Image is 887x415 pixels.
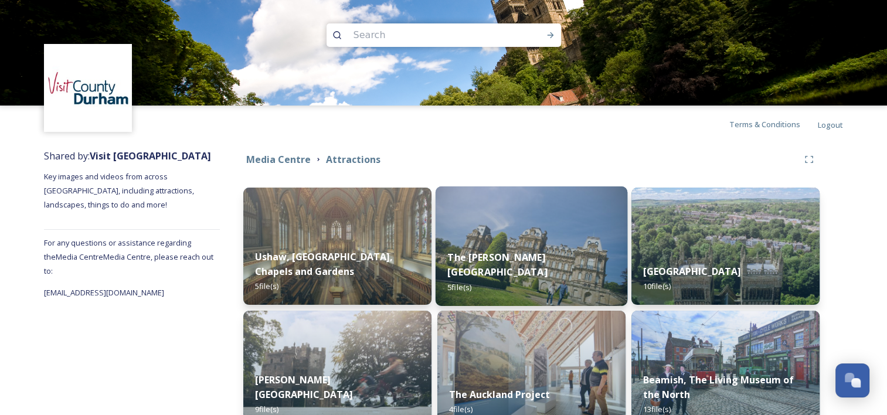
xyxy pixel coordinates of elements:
[643,265,741,278] strong: [GEOGRAPHIC_DATA]
[643,404,671,414] span: 13 file(s)
[449,404,473,414] span: 4 file(s)
[643,373,794,401] strong: Beamish, The Living Museum of the North
[348,22,508,48] input: Search
[246,153,311,166] strong: Media Centre
[255,250,393,278] strong: Ushaw, [GEOGRAPHIC_DATA], Chapels and Gardens
[729,119,800,130] span: Terms & Conditions
[44,149,211,162] span: Shared by:
[255,281,278,291] span: 5 file(s)
[631,188,820,305] img: Durham%2520City%2520SAN%2520%281%29.jpg
[44,171,196,210] span: Key images and videos from across [GEOGRAPHIC_DATA], including attractions, landscapes, things to...
[447,250,547,278] strong: The [PERSON_NAME][GEOGRAPHIC_DATA]
[447,281,471,292] span: 5 file(s)
[326,153,380,166] strong: Attractions
[643,281,671,291] span: 10 file(s)
[46,46,131,131] img: 1680077135441.jpeg
[44,287,164,298] span: [EMAIL_ADDRESS][DOMAIN_NAME]
[90,149,211,162] strong: Visit [GEOGRAPHIC_DATA]
[243,188,431,305] img: Ushaw_2024_VCD%2520%252826%2529.jpg
[436,186,627,306] img: The%2520Bowes%2520Museum%2520%2810%29.jpg
[818,120,843,130] span: Logout
[255,373,353,401] strong: [PERSON_NAME][GEOGRAPHIC_DATA]
[729,117,818,131] a: Terms & Conditions
[835,363,869,397] button: Open Chat
[255,404,278,414] span: 9 file(s)
[449,388,550,401] strong: The Auckland Project
[44,237,213,276] span: For any questions or assistance regarding the Media Centre Media Centre, please reach out to:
